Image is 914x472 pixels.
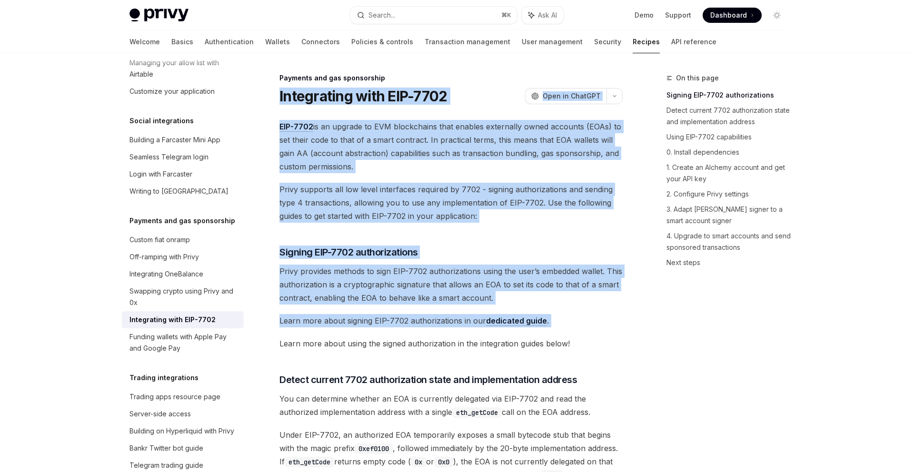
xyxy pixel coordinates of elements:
[122,328,244,357] a: Funding wallets with Apple Pay and Google Pay
[129,9,189,22] img: light logo
[525,88,606,104] button: Open in ChatGPT
[171,30,193,53] a: Basics
[129,215,235,226] h5: Payments and gas sponsorship
[279,246,418,259] span: Signing EIP-7702 authorizations
[129,151,209,163] div: Seamless Telegram login
[522,30,583,53] a: User management
[279,88,447,105] h1: Integrating with EIP-7702
[129,285,238,308] div: Swapping crypto using Privy and 0x
[122,440,244,457] a: Bankr Twitter bot guide
[129,442,203,454] div: Bankr Twitter bot guide
[351,30,413,53] a: Policies & controls
[122,148,244,166] a: Seamless Telegram login
[122,231,244,248] a: Custom fiat onramp
[666,202,792,228] a: 3. Adapt [PERSON_NAME] signer to a smart account signer
[129,234,190,246] div: Custom fiat onramp
[671,30,716,53] a: API reference
[129,115,194,127] h5: Social integrations
[279,183,623,223] span: Privy supports all low level interfaces required by 7702 - signing authorizations and sending typ...
[543,91,601,101] span: Open in ChatGPT
[122,248,244,265] a: Off-ramping with Privy
[122,283,244,311] a: Swapping crypto using Privy and 0x
[538,10,557,20] span: Ask AI
[769,8,785,23] button: Toggle dark mode
[635,10,654,20] a: Demo
[122,166,244,183] a: Login with Farcaster
[265,30,290,53] a: Wallets
[425,30,510,53] a: Transaction management
[129,425,234,437] div: Building on Hyperliquid with Privy
[350,7,517,24] button: Search...⌘K
[129,408,191,420] div: Server-side access
[676,72,719,84] span: On this page
[594,30,621,53] a: Security
[279,73,623,83] div: Payments and gas sponsorship
[129,30,160,53] a: Welcome
[279,337,623,350] span: Learn more about using the signed authorization in the integration guides below!
[355,443,393,454] code: 0xef0100
[522,7,564,24] button: Ask AI
[279,122,313,132] a: EIP-7702
[665,10,691,20] a: Support
[279,392,623,419] span: You can determine whether an EOA is currently delegated via EIP-7702 and read the authorized impl...
[205,30,254,53] a: Authentication
[129,57,238,80] div: Managing your allow list with Airtable
[301,30,340,53] a: Connectors
[633,30,660,53] a: Recipes
[129,168,192,180] div: Login with Farcaster
[710,10,747,20] span: Dashboard
[666,145,792,160] a: 0. Install dependencies
[666,88,792,103] a: Signing EIP-7702 authorizations
[122,388,244,405] a: Trading apps resource page
[122,311,244,328] a: Integrating with EIP-7702
[285,457,334,467] code: eth_getCode
[129,391,220,403] div: Trading apps resource page
[666,228,792,255] a: 4. Upgrade to smart accounts and send sponsored transactions
[434,457,453,467] code: 0x0
[129,372,199,383] h5: Trading integrations
[666,129,792,145] a: Using EIP-7702 capabilities
[129,86,215,97] div: Customize your application
[122,405,244,423] a: Server-side access
[129,251,199,263] div: Off-ramping with Privy
[129,268,203,280] div: Integrating OneBalance
[666,187,792,202] a: 2. Configure Privy settings
[279,373,577,386] span: Detect current 7702 authorization state and implementation address
[279,265,623,305] span: Privy provides methods to sign EIP-7702 authorizations using the user’s embedded wallet. This aut...
[122,183,244,200] a: Writing to [GEOGRAPHIC_DATA]
[122,54,244,83] a: Managing your allow list with Airtable
[279,120,623,173] span: is an upgrade to EVM blockchains that enables externally owned accounts (EOAs) to set their code ...
[666,103,792,129] a: Detect current 7702 authorization state and implementation address
[368,10,395,21] div: Search...
[129,134,220,146] div: Building a Farcaster Mini App
[703,8,762,23] a: Dashboard
[122,423,244,440] a: Building on Hyperliquid with Privy
[129,460,203,471] div: Telegram trading guide
[666,160,792,187] a: 1. Create an Alchemy account and get your API key
[666,255,792,270] a: Next steps
[129,314,216,325] div: Integrating with EIP-7702
[129,331,238,354] div: Funding wallets with Apple Pay and Google Pay
[486,316,547,326] a: dedicated guide
[279,314,623,327] span: Learn more about signing EIP-7702 authorizations in our .
[122,131,244,148] a: Building a Farcaster Mini App
[122,83,244,100] a: Customize your application
[122,265,244,283] a: Integrating OneBalance
[411,457,426,467] code: 0x
[129,186,228,197] div: Writing to [GEOGRAPHIC_DATA]
[452,407,502,418] code: eth_getCode
[501,11,511,19] span: ⌘ K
